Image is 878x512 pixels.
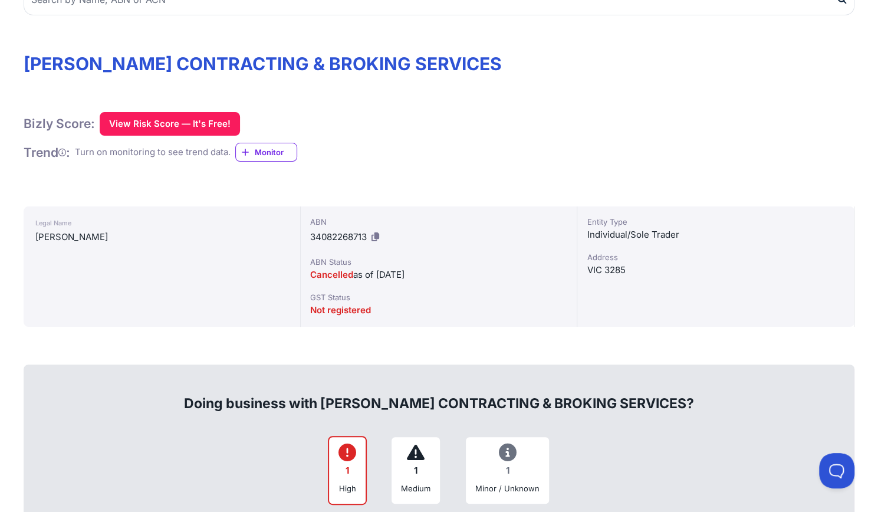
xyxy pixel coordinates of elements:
[338,460,356,483] div: 1
[35,230,288,244] div: [PERSON_NAME]
[37,375,841,413] div: Doing business with [PERSON_NAME] CONTRACTING & BROKING SERVICES?
[310,216,568,228] div: ABN
[310,256,568,268] div: ABN Status
[310,304,371,316] span: Not registered
[235,143,297,162] a: Monitor
[255,146,297,158] span: Monitor
[24,53,854,74] h1: [PERSON_NAME] CONTRACTING & BROKING SERVICES
[35,216,288,230] div: Legal Name
[310,231,367,242] span: 34082268713
[24,116,95,132] h1: Bizly Score:
[475,483,540,494] div: Minor / Unknown
[310,291,568,303] div: GST Status
[587,251,844,263] div: Address
[401,483,430,494] div: Medium
[75,146,231,159] div: Turn on monitoring to see trend data.
[587,228,844,242] div: Individual/Sole Trader
[401,460,430,483] div: 1
[310,269,353,280] span: Cancelled
[24,145,70,160] h1: Trend :
[587,263,844,277] div: VIC 3285
[100,112,240,136] button: View Risk Score — It's Free!
[587,216,844,228] div: Entity Type
[819,453,854,488] iframe: Toggle Customer Support
[338,483,356,494] div: High
[475,460,540,483] div: 1
[310,268,568,282] div: as of [DATE]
